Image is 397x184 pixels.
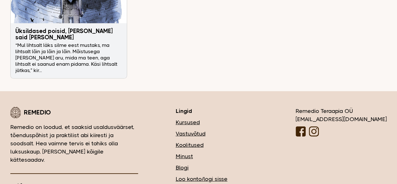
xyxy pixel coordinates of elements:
[10,123,138,164] p: Remedio on loodud, et saaksid usaldusväärset, tõenduspõhist ja praktilist abi kiiresti ja soodsal...
[296,107,387,139] div: Remedio Teraapia OÜ
[176,118,258,126] a: Kursused
[176,141,258,149] a: Koolitused
[10,107,21,118] img: Remedio logo
[309,126,319,137] img: Instagrammi logo
[176,152,258,160] a: Minust
[176,130,258,138] a: Vastuvõtud
[15,28,122,41] h3: Üksildased poisid, [PERSON_NAME] said [PERSON_NAME]
[296,126,306,137] img: Facebooki logo
[176,175,258,183] a: Loo konto/logi sisse
[10,107,138,118] div: Remedio
[296,115,387,123] div: [EMAIL_ADDRESS][DOMAIN_NAME]
[15,42,122,74] p: “Mul lihtsalt läks silme eest mustaks, ma lihtsalt lõin ja lõin ja lõin. Mõistusega [PERSON_NAME]...
[176,164,258,172] a: Blogi
[176,107,258,115] h3: Lingid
